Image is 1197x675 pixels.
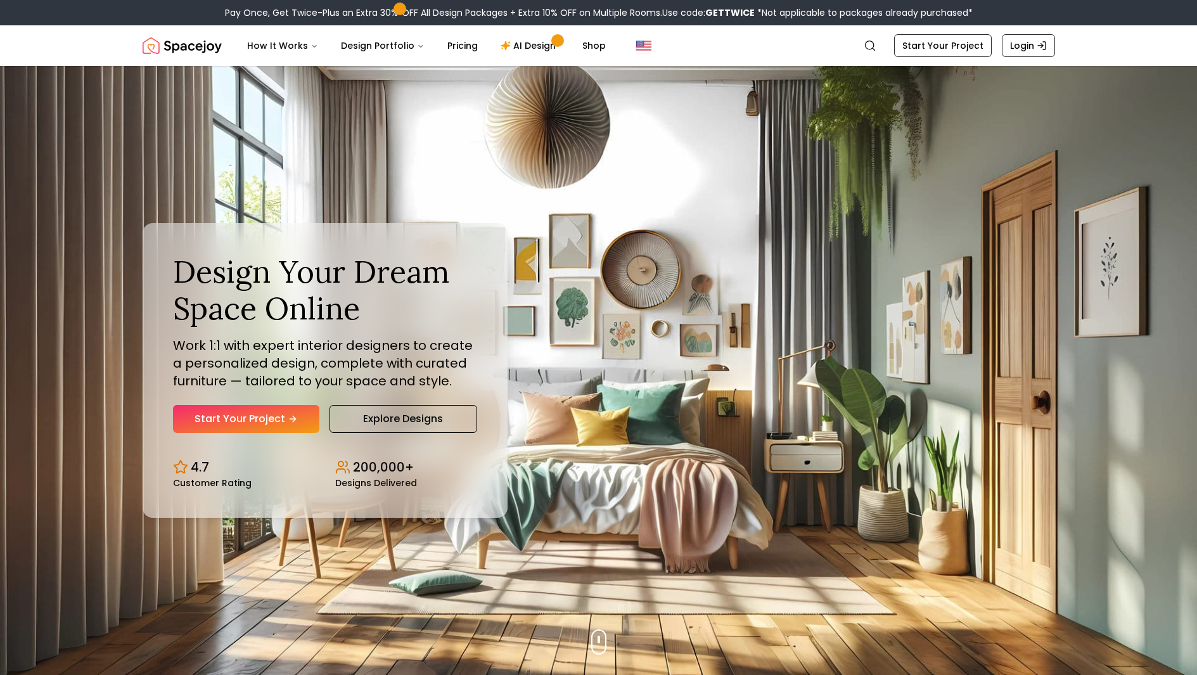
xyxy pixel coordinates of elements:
button: Design Portfolio [331,33,435,58]
img: United States [636,38,651,53]
a: Spacejoy [143,33,222,58]
button: How It Works [237,33,328,58]
p: 200,000+ [353,458,414,476]
h1: Design Your Dream Space Online [173,254,477,326]
div: Pay Once, Get Twice-Plus an Extra 30% OFF All Design Packages + Extra 10% OFF on Multiple Rooms. [225,6,973,19]
a: Explore Designs [330,405,477,433]
nav: Main [237,33,616,58]
img: Spacejoy Logo [143,33,222,58]
p: 4.7 [191,458,209,476]
a: AI Design [490,33,570,58]
a: Start Your Project [173,405,319,433]
a: Login [1002,34,1055,57]
a: Start Your Project [894,34,992,57]
p: Work 1:1 with expert interior designers to create a personalized design, complete with curated fu... [173,337,477,390]
nav: Global [143,25,1055,66]
div: Design stats [173,448,477,487]
span: *Not applicable to packages already purchased* [755,6,973,19]
small: Designs Delivered [335,479,417,487]
a: Shop [572,33,616,58]
small: Customer Rating [173,479,252,487]
a: Pricing [437,33,488,58]
b: GETTWICE [705,6,755,19]
span: Use code: [662,6,755,19]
